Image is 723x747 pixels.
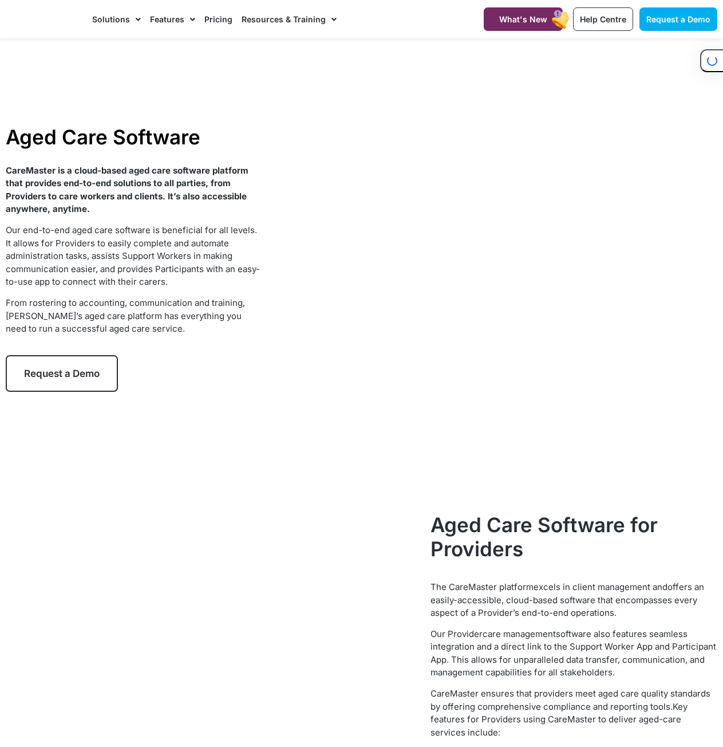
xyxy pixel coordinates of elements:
a: Request a Demo [6,355,118,392]
a: Help Centre [573,7,633,31]
p: excels in client management and [430,581,717,620]
span: offers an easily-accessible, cloud-based software that encompasses every aspect of a Provider’s e... [430,581,704,618]
p: CareMaster ensures that providers meet aged care quality standards by offering comprehensive comp... [430,687,717,739]
span: Our end-to-end aged care software is beneficial for all levels. It allows for Providers to easily... [6,225,260,287]
span: From rostering to accounting, communication and training, [PERSON_NAME]’s aged care platform has ... [6,297,245,334]
span: Request a Demo [646,14,710,24]
img: CareMaster Logo [6,11,81,27]
span: Key features for Providers using CareMaster to deliver aged-care services include: [430,701,688,738]
span: What's New [499,14,547,24]
span: Request a Demo [24,368,100,379]
a: What's New [484,7,563,31]
h2: Aged Care Software for Providers [430,513,717,561]
span: software also features seamless integration and a direct link to the Support Worker App and Parti... [430,628,716,678]
span: Our Provider [430,628,483,639]
span: Help Centre [580,14,626,24]
p: care management [430,628,717,679]
h1: Aged Care Software [6,125,262,149]
a: Request a Demo [639,7,717,31]
strong: CareMaster is a cloud-based aged care software platform that provides end-to-end solutions to all... [6,165,248,215]
span: The CareMaster platform [430,581,534,592]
